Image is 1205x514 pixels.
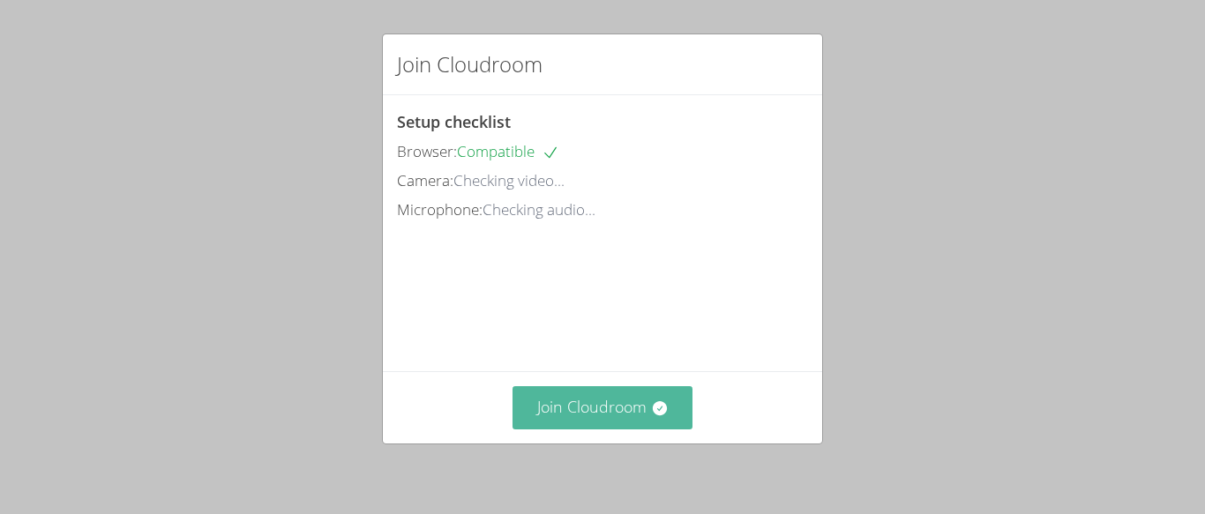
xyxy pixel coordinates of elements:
[397,48,543,80] h2: Join Cloudroom
[397,199,483,220] span: Microphone:
[483,199,595,220] span: Checking audio...
[397,141,457,161] span: Browser:
[397,170,453,190] span: Camera:
[453,170,565,190] span: Checking video...
[513,386,693,429] button: Join Cloudroom
[397,111,511,132] span: Setup checklist
[457,141,559,161] span: Compatible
